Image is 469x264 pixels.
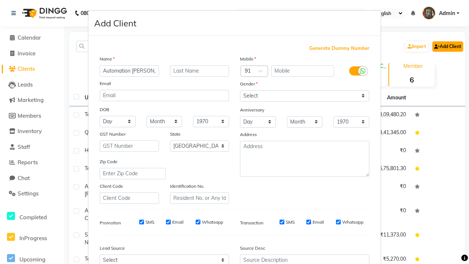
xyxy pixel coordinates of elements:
label: Email [313,219,324,225]
label: Whatsapp [342,219,363,225]
label: Lead Source [100,245,125,252]
input: First Name [100,65,159,77]
label: Mobile [240,56,256,62]
label: Email [172,219,184,225]
label: SMS [286,219,295,225]
label: Client Code [100,183,123,190]
label: Address [240,131,257,138]
span: Generate Dummy Number [309,45,369,52]
label: DOB [100,106,109,113]
label: GST Number [100,131,126,137]
label: Anniversary [240,107,264,113]
input: Mobile [271,65,335,77]
label: Identification No. [170,183,204,190]
label: State [170,131,181,137]
input: Client Code [100,192,159,204]
label: Email [100,80,111,87]
input: GST Number [100,140,159,152]
label: SMS [145,219,154,225]
label: Transaction [240,220,263,226]
input: Last Name [170,65,229,77]
label: Whatsapp [202,219,223,225]
input: Enter Zip Code [100,168,166,179]
input: Email [100,90,229,101]
label: Promotion [100,220,121,226]
label: Source Desc [240,245,265,252]
label: Zip Code [100,158,118,165]
h4: Add Client [94,16,136,30]
label: Name [100,56,115,62]
input: Resident No. or Any Id [170,192,229,204]
label: Gender [240,81,258,87]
